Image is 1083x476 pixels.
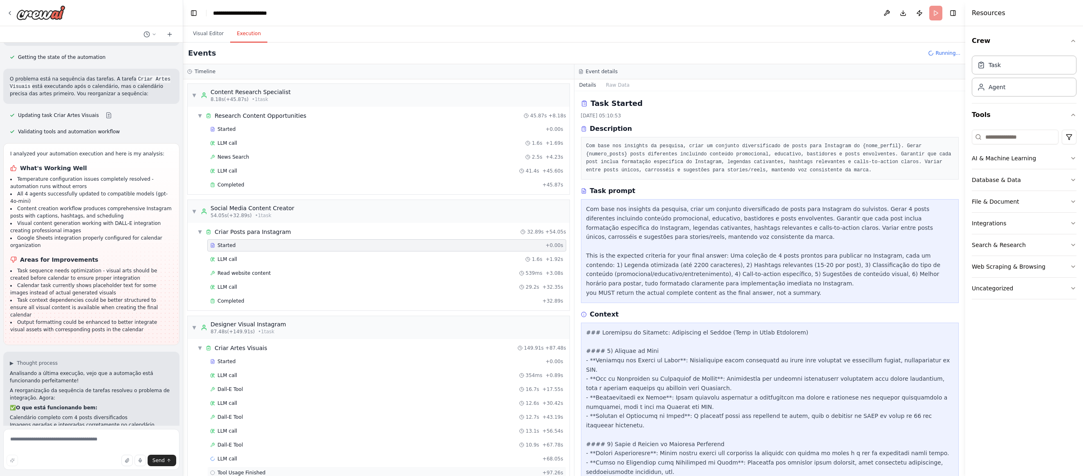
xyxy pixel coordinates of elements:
span: LLM call [217,372,237,379]
span: LLM call [217,400,237,406]
span: 1.6s [532,256,542,263]
span: Getting the state of the automation [18,54,105,61]
div: Web Scraping & Browsing [972,263,1045,271]
code: Criar Artes Visuais [10,76,170,90]
button: Tools [972,103,1076,126]
span: + 68.05s [543,456,563,462]
h3: Task prompt [590,186,636,196]
p: O problema está na sequência das tarefas. A tarefa está executando após o calendário, mas o calen... [10,75,173,97]
img: Logo [16,5,65,20]
span: ▼ [192,208,197,215]
li: All 4 agents successfully updated to compatible models (gpt-4o-mini) [10,190,173,205]
li: Content creation workflow produces comprehensive Instagram posts with captions, hashtags, and sch... [10,205,173,220]
span: 12.6s [526,400,539,406]
span: 41.4s [526,168,539,174]
span: + 30.42s [543,400,563,406]
span: ▶ [10,360,13,366]
span: Criar Posts para Instagram [215,228,291,236]
button: Hide left sidebar [188,7,200,19]
span: + 0.00s [545,358,563,365]
span: + 17.55s [543,386,563,393]
button: Start a new chat [163,29,176,39]
span: 149.91s [524,345,544,351]
span: 13.1s [526,428,539,434]
nav: breadcrumb [213,9,288,17]
span: + 43.19s [543,414,563,420]
span: + 32.89s [543,298,563,304]
span: + 97.26s [543,469,563,476]
span: LLM call [217,456,237,462]
strong: O que está funcionando bem: [16,405,97,411]
li: Calendário completo com 4 posts diversificados [10,414,173,421]
span: • 1 task [252,96,268,103]
button: Uncategorized [972,278,1076,299]
li: Task sequence needs optimization - visual arts should be created before calendar to ensure proper... [10,267,173,282]
button: Send [148,455,176,466]
button: Click to speak your automation idea [135,455,146,466]
span: ▼ [192,92,197,99]
span: 45.87s [530,112,547,119]
div: Search & Research [972,241,1026,249]
li: Task context dependencies could be better structured to ensure all visual content is available wh... [10,296,173,319]
span: LLM call [217,168,237,174]
span: 539ms [526,270,543,276]
h1: Areas for Improvements [10,256,173,264]
h3: Context [590,310,619,319]
button: Visual Editor [186,25,230,43]
span: Dall-E Tool [217,414,243,420]
div: Content Research Specialist [211,88,291,96]
span: 29.2s [526,284,539,290]
span: Dall-E Tool [217,386,243,393]
div: Social Media Content Creator [211,204,294,212]
button: Web Scraping & Browsing [972,256,1076,277]
pre: Com base nos insights da pesquisa, criar um conjunto diversificado de posts para Instagram do {no... [586,142,954,174]
button: Integrations [972,213,1076,234]
span: Tool Usage Finished [217,469,266,476]
h3: Event details [586,68,618,75]
span: + 1.69s [545,140,563,146]
p: ✅ [10,404,173,411]
span: ▼ [197,345,202,351]
div: Database & Data [972,176,1021,184]
span: Running... [935,50,960,56]
span: + 4.23s [545,154,563,160]
span: • 1 task [255,212,271,219]
span: LLM call [217,256,237,263]
div: Designer Visual Instagram [211,320,286,328]
div: File & Document [972,198,1019,206]
span: Started [217,358,235,365]
div: Uncategorized [972,284,1013,292]
span: 54.05s (+32.89s) [211,212,252,219]
span: 2.5s [532,154,542,160]
span: + 1.92s [545,256,563,263]
span: Completed [217,298,244,304]
span: ▼ [192,324,197,331]
div: [DATE] 05:10:53 [581,112,959,119]
li: Output formatting could be enhanced to better integrate visual assets with corresponding posts in... [10,319,173,333]
span: LLM call [217,284,237,290]
button: Execution [230,25,267,43]
span: Send [152,457,165,464]
span: ▼ [197,229,202,235]
span: LLM call [217,428,237,434]
span: News Search [217,154,249,160]
span: 16.7s [526,386,539,393]
span: Criar Artes Visuais [215,344,267,352]
span: + 54.05s [545,229,566,235]
span: + 0.89s [545,372,563,379]
span: 87.48s (+149.91s) [211,328,255,335]
span: Started [217,242,235,249]
div: Integrations [972,219,1006,227]
span: Research Content Opportunities [215,112,306,120]
h3: Timeline [195,68,215,75]
span: + 87.48s [545,345,566,351]
div: Task [989,61,1001,69]
button: Database & Data [972,169,1076,191]
h2: Events [188,47,216,59]
li: Calendar task currently shows placeholder text for some images instead of actual generated visuals [10,282,173,296]
p: A reorganização da sequência de tarefas resolveu o problema de integração. Agora: [10,387,173,402]
button: Improve this prompt [7,455,18,466]
span: + 0.00s [545,242,563,249]
span: 12.7s [526,414,539,420]
li: Visual content generation working with DALL-E integration creating professional images [10,220,173,234]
